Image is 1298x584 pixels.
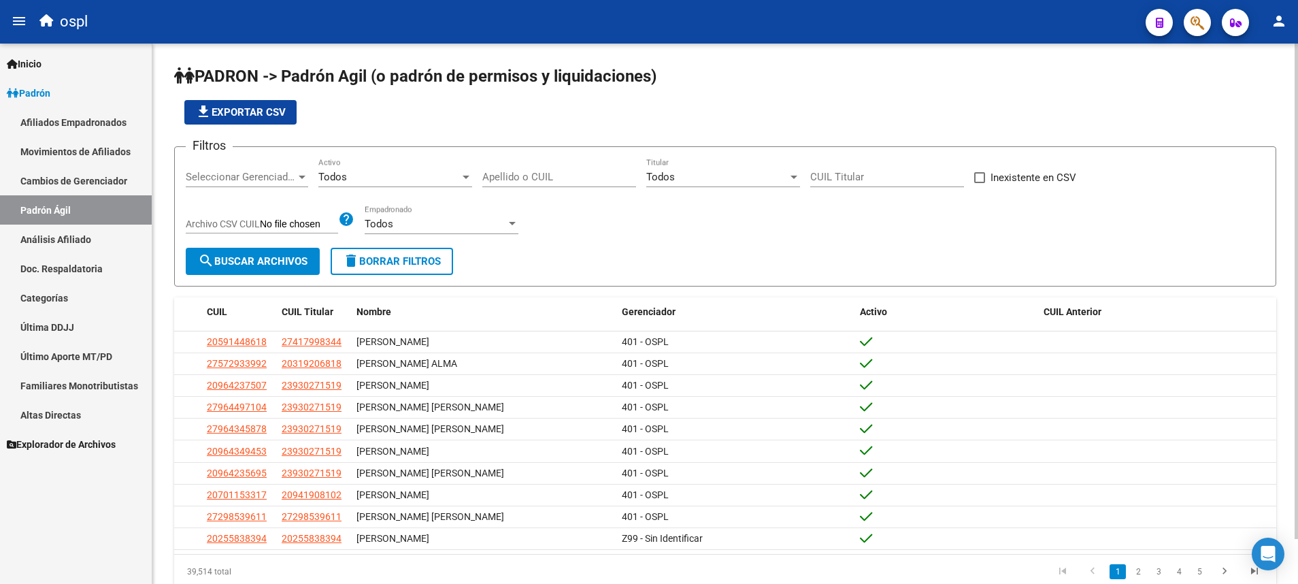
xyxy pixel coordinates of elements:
[1148,560,1169,583] li: page 3
[186,136,233,155] h3: Filtros
[622,306,676,317] span: Gerenciador
[207,402,267,412] span: 27964497104
[622,511,669,522] span: 401 - OSPL
[7,437,116,452] span: Explorador de Archivos
[7,56,41,71] span: Inicio
[1110,564,1126,579] a: 1
[356,380,429,391] span: [PERSON_NAME]
[282,336,342,347] span: 27417998344
[207,446,267,457] span: 20964349453
[282,306,333,317] span: CUIL Titular
[282,446,342,457] span: 23930271519
[282,423,342,434] span: 23930271519
[1108,560,1128,583] li: page 1
[338,211,354,227] mat-icon: help
[1038,297,1276,327] datatable-header-cell: CUIL Anterior
[622,489,669,500] span: 401 - OSPL
[622,336,669,347] span: 401 - OSPL
[174,67,656,86] span: PADRON -> Padrón Agil (o padrón de permisos y liquidaciones)
[616,297,854,327] datatable-header-cell: Gerenciador
[282,380,342,391] span: 23930271519
[318,171,347,183] span: Todos
[207,489,267,500] span: 20701153317
[356,358,457,369] span: [PERSON_NAME] ALMA
[1130,564,1146,579] a: 2
[207,358,267,369] span: 27572933992
[622,533,703,544] span: Z99 - Sin Identificar
[622,446,669,457] span: 401 - OSPL
[207,423,267,434] span: 27964345878
[186,218,260,229] span: Archivo CSV CUIL
[356,306,391,317] span: Nombre
[622,402,669,412] span: 401 - OSPL
[1252,538,1284,570] div: Open Intercom Messenger
[207,533,267,544] span: 20255838394
[260,218,338,231] input: Archivo CSV CUIL
[186,248,320,275] button: Buscar Archivos
[1271,13,1287,29] mat-icon: person
[7,86,50,101] span: Padrón
[356,468,504,478] span: [PERSON_NAME] [PERSON_NAME]
[195,106,286,118] span: Exportar CSV
[282,468,342,478] span: 23930271519
[343,255,441,267] span: Borrar Filtros
[276,297,351,327] datatable-header-cell: CUIL Titular
[207,468,267,478] span: 20964235695
[1191,564,1208,579] a: 5
[356,511,504,522] span: [PERSON_NAME] [PERSON_NAME]
[356,423,504,434] span: [PERSON_NAME] [PERSON_NAME]
[198,255,307,267] span: Buscar Archivos
[207,380,267,391] span: 20964237507
[1242,564,1267,579] a: go to last page
[854,297,1038,327] datatable-header-cell: Activo
[207,511,267,522] span: 27298539611
[622,423,669,434] span: 401 - OSPL
[991,169,1076,186] span: Inexistente en CSV
[351,297,616,327] datatable-header-cell: Nombre
[186,171,296,183] span: Seleccionar Gerenciador
[622,468,669,478] span: 401 - OSPL
[1128,560,1148,583] li: page 2
[11,13,27,29] mat-icon: menu
[1171,564,1187,579] a: 4
[195,103,212,120] mat-icon: file_download
[1189,560,1210,583] li: page 5
[860,306,887,317] span: Activo
[1050,564,1076,579] a: go to first page
[1080,564,1105,579] a: go to previous page
[356,446,429,457] span: [PERSON_NAME]
[356,336,429,347] span: [PERSON_NAME]
[622,358,669,369] span: 401 - OSPL
[1212,564,1237,579] a: go to next page
[365,218,393,230] span: Todos
[198,253,214,269] mat-icon: search
[646,171,675,183] span: Todos
[356,489,429,500] span: [PERSON_NAME]
[282,533,342,544] span: 20255838394
[1150,564,1167,579] a: 3
[184,100,297,125] button: Exportar CSV
[282,511,342,522] span: 27298539611
[201,297,276,327] datatable-header-cell: CUIL
[356,402,504,412] span: [PERSON_NAME] [PERSON_NAME]
[1169,560,1189,583] li: page 4
[207,306,227,317] span: CUIL
[622,380,669,391] span: 401 - OSPL
[331,248,453,275] button: Borrar Filtros
[1044,306,1101,317] span: CUIL Anterior
[282,358,342,369] span: 20319206818
[207,336,267,347] span: 20591448618
[356,533,429,544] span: [PERSON_NAME]
[343,253,359,269] mat-icon: delete
[282,489,342,500] span: 20941908102
[282,402,342,412] span: 23930271519
[60,7,88,37] span: ospl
